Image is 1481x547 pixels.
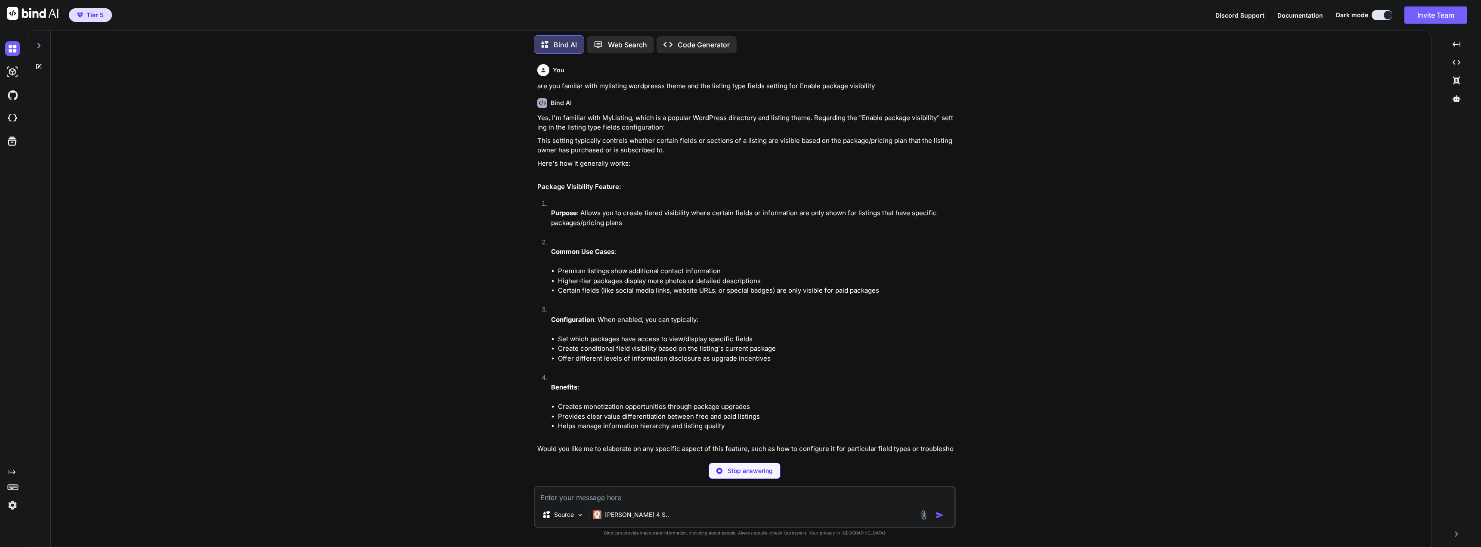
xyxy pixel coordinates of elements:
p: Yes, I'm familiar with MyListing, which is a popular WordPress directory and listing theme. Regar... [537,113,954,133]
li: Creates monetization opportunities through package upgrades [558,402,954,412]
button: Discord Support [1215,11,1264,20]
span: Dark mode [1336,11,1368,19]
p: This setting typically controls whether certain fields or sections of a listing are visible based... [537,136,954,155]
p: Code Generator [678,40,730,50]
img: attachment [919,510,929,520]
li: Set which packages have access to view/display specific fields [558,334,954,344]
img: settings [5,498,20,513]
p: : When enabled, you can typically: [551,315,954,325]
p: : [551,247,954,257]
img: premium [77,12,83,18]
p: are you familar with mylisting wordpresss theme and the listing type fields setting for Enable pa... [537,81,954,91]
strong: Purpose [551,209,577,217]
h6: Bind AI [551,99,572,107]
img: icon [936,511,944,519]
p: Source [554,510,574,519]
button: premiumTier 5 [69,8,112,22]
span: Documentation [1277,12,1323,19]
li: Certain fields (like social media links, website URLs, or special badges) are only visible for pa... [558,286,954,296]
li: Higher-tier packages display more photos or detailed descriptions [558,276,954,286]
button: Documentation [1277,11,1323,20]
p: Stop answering [728,467,773,475]
span: Discord Support [1215,12,1264,19]
img: cloudideIcon [5,111,20,126]
strong: Common Use Cases [551,247,614,256]
h6: You [553,66,564,74]
strong: Benefits [551,383,577,391]
strong: Configuration [551,315,594,324]
li: Provides clear value differentiation between free and paid listings [558,412,954,422]
p: Here's how it generally works: [537,159,954,169]
img: Pick Models [576,511,584,519]
p: Would you like me to elaborate on any specific aspect of this feature, such as how to configure i... [537,444,954,464]
li: Offer different levels of information disclosure as upgrade incentives [558,354,954,364]
img: darkAi-studio [5,65,20,79]
li: Helps manage information hierarchy and listing quality [558,421,954,431]
img: darkChat [5,41,20,56]
button: Invite Team [1404,6,1467,24]
img: githubDark [5,88,20,102]
img: Claude 4 Sonnet [593,510,601,519]
h2: Package Visibility Feature: [537,182,954,192]
p: Bind can provide inaccurate information, including about people. Always double-check its answers.... [534,530,956,536]
p: : [551,383,954,392]
span: Tier 5 [87,11,104,19]
p: Web Search [608,40,647,50]
p: Bind AI [554,40,577,50]
p: : Allows you to create tiered visibility where certain fields or information are only shown for l... [551,208,954,228]
li: Premium listings show additional contact information [558,266,954,276]
img: Bind AI [7,7,59,20]
li: Create conditional field visibility based on the listing's current package [558,344,954,354]
p: [PERSON_NAME] 4 S.. [605,510,669,519]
